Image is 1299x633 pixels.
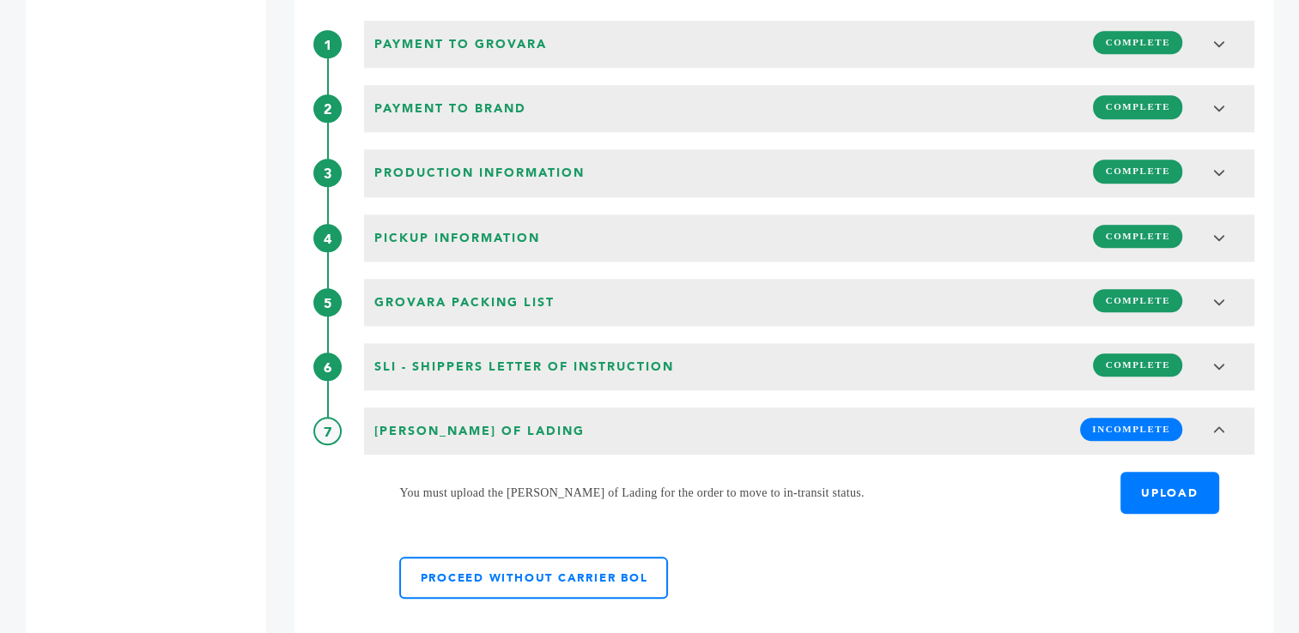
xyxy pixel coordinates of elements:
[369,418,590,445] span: [PERSON_NAME] of Lading
[1120,472,1219,514] label: UPLOAD
[1093,289,1182,312] span: COMPLETE
[1093,31,1182,54] span: COMPLETE
[399,557,668,599] a: Proceed without Carrier BOL
[1093,160,1182,183] span: COMPLETE
[369,289,560,316] span: Grovara Packing List
[369,31,552,58] span: Payment to Grovara
[1093,353,1182,377] span: COMPLETE
[1080,418,1182,441] span: INCOMPLETE
[369,95,531,123] span: Payment to brand
[369,160,590,187] span: Production Information
[1093,95,1182,118] span: COMPLETE
[1093,225,1182,248] span: COMPLETE
[399,483,864,503] span: You must upload the [PERSON_NAME] of Lading for the order to move to in-transit status.
[369,225,545,252] span: Pickup Information
[369,353,679,381] span: SLI - Shippers Letter of Instruction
